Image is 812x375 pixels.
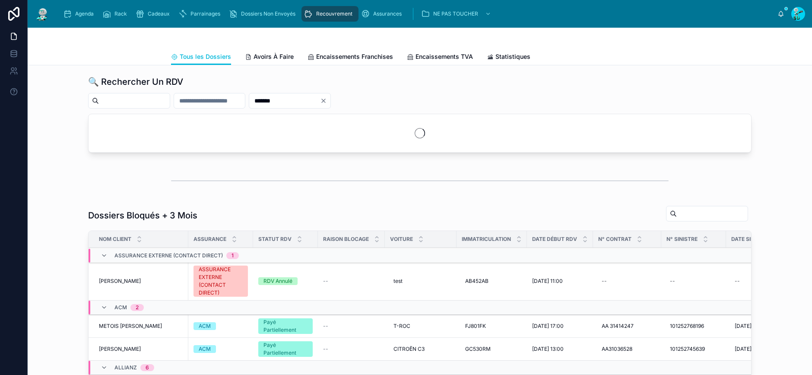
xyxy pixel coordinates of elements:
a: METOIS [PERSON_NAME] [99,323,183,330]
span: [DATE] 11:00 [532,278,563,285]
div: 6 [146,364,149,371]
a: Recouvrement [301,6,358,22]
span: Voiture [390,236,413,243]
span: AA31036528 [602,346,632,353]
div: ACM [199,345,211,353]
span: Encaissements TVA [416,52,473,61]
span: [PERSON_NAME] [99,346,141,353]
div: ACM [199,322,211,330]
a: ACM [193,345,248,353]
span: Raison Blocage [323,236,369,243]
div: 1 [232,252,234,259]
div: -- [602,278,607,285]
span: test [393,278,403,285]
span: -- [323,323,328,330]
span: GC530RM [465,346,491,353]
a: Cadeaux [133,6,176,22]
span: Dossiers Non Envoyés [241,10,295,17]
a: 101252768196 [666,319,721,333]
a: -- [323,346,380,353]
div: scrollable content [57,4,777,23]
a: GC530RM [462,342,522,356]
img: App logo [35,7,50,21]
a: [DATE] 13:00 [532,346,588,353]
span: Agenda [75,10,94,17]
span: ASSURANCE EXTERNE (CONTACT DIRECT) [114,252,223,259]
div: Payé Partiellement [263,341,308,357]
span: [PERSON_NAME] [99,278,141,285]
a: T-ROC [390,319,451,333]
a: 101252745639 [666,342,721,356]
div: ASSURANCE EXTERNE (CONTACT DIRECT) [199,266,243,297]
div: -- [735,278,740,285]
span: AB452AB [465,278,488,285]
span: [DATE] [735,346,752,353]
span: Tous les Dossiers [180,52,231,61]
a: -- [323,278,380,285]
a: Tous les Dossiers [171,49,231,65]
span: T-ROC [393,323,410,330]
div: -- [670,278,675,285]
span: 101252745639 [670,346,705,353]
span: Avoirs À Faire [254,52,294,61]
span: AA 31414247 [602,323,634,330]
span: -- [323,346,328,353]
span: Assurance [193,236,226,243]
a: Parrainages [176,6,226,22]
a: Encaissements TVA [407,49,473,66]
span: METOIS [PERSON_NAME] [99,323,162,330]
a: CITROËN C3 [390,342,451,356]
span: Date Début RDV [532,236,577,243]
a: NE PAS TOUCHER [419,6,495,22]
div: 2 [136,304,139,311]
a: Avoirs À Faire [245,49,294,66]
a: -- [731,274,786,288]
a: Payé Partiellement [258,341,313,357]
span: ALLIANZ [114,364,137,371]
a: FJ801FK [462,319,522,333]
button: Clear [320,97,330,104]
span: Statistiques [495,52,530,61]
a: [DATE] 17:00 [532,323,588,330]
h1: 🔍 Rechercher Un RDV [88,76,183,88]
a: AA31036528 [598,342,656,356]
span: Recouvrement [316,10,352,17]
span: FJ801FK [465,323,486,330]
a: RDV Annulé [258,277,313,285]
a: [DATE] [731,319,786,333]
span: [DATE] 13:00 [532,346,564,353]
span: 101252768196 [670,323,704,330]
a: Statistiques [487,49,530,66]
a: [DATE] [731,342,786,356]
span: Immatriculation [462,236,511,243]
span: Assurances [373,10,402,17]
span: N° Sinistre [666,236,698,243]
span: NE PAS TOUCHER [433,10,478,17]
span: Statut RDV [258,236,292,243]
span: Cadeaux [148,10,170,17]
a: -- [666,274,721,288]
div: Payé Partiellement [263,318,308,334]
a: [PERSON_NAME] [99,278,183,285]
a: Encaissements Franchises [308,49,393,66]
span: -- [323,278,328,285]
a: -- [598,274,656,288]
a: AB452AB [462,274,522,288]
h1: Dossiers Bloqués + 3 Mois [88,209,197,221]
a: -- [323,323,380,330]
a: Payé Partiellement [258,318,313,334]
a: Dossiers Non Envoyés [226,6,301,22]
a: [PERSON_NAME] [99,346,183,353]
a: test [390,274,451,288]
span: [DATE] 17:00 [532,323,564,330]
a: Assurances [358,6,408,22]
a: Rack [100,6,133,22]
a: Agenda [60,6,100,22]
span: Parrainages [190,10,220,17]
a: ACM [193,322,248,330]
span: Nom Client [99,236,131,243]
span: Encaissements Franchises [316,52,393,61]
a: [DATE] 11:00 [532,278,588,285]
span: ACM [114,304,127,311]
span: Rack [114,10,127,17]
